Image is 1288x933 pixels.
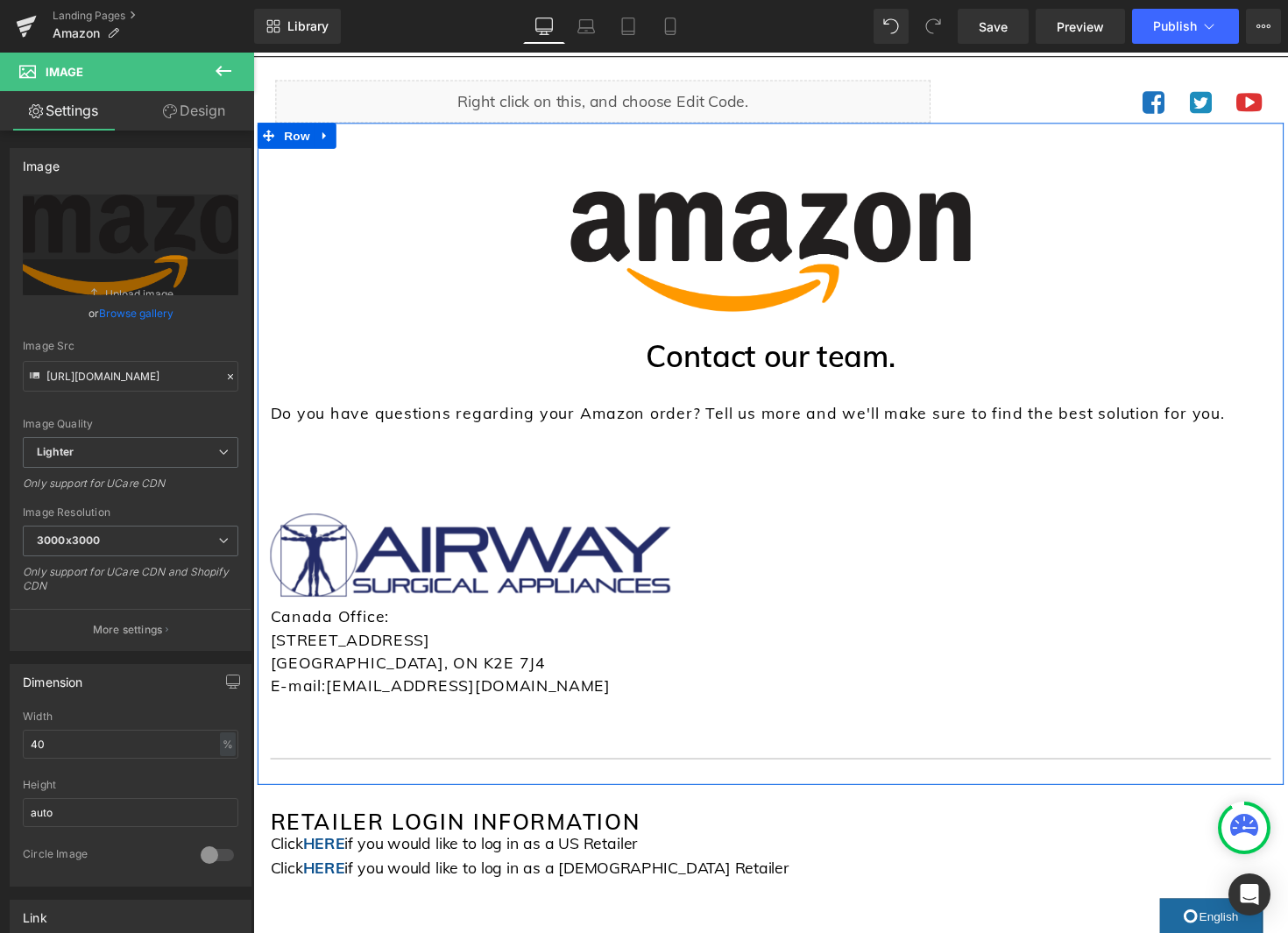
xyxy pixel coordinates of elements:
div: Width [23,710,238,723]
p: [GEOGRAPHIC_DATA], ON K2E 7J4 [18,613,1043,637]
h1: Contact our team. [18,296,1043,327]
a: Design [131,91,258,131]
a: Landing Pages [53,9,254,23]
button: Redo [916,9,951,44]
p: More settings [93,622,163,638]
button: Publish [1132,9,1239,44]
div: Link [23,901,47,925]
div: Image Quality [23,418,238,430]
div: Only support for UCare CDN and Shopify CDN [23,565,238,604]
input: auto [23,730,238,759]
div: Circle Image [23,847,183,866]
span: Library [287,18,329,34]
span: Click if you would like to log in as a US Retailer [18,800,394,820]
div: Image Resolution [23,506,238,519]
p: Canada Office: [18,566,1043,590]
b: 3000x3000 [37,534,100,547]
img: AIRWAY SURGICAL APPLIANCES LOGO [18,472,428,557]
a: HERE [51,800,94,820]
a: HERE [51,825,94,845]
button: Undo [874,9,909,44]
img: SAI THERAPEUTIC BRANDS LOGO [325,142,735,265]
div: Height [23,779,238,791]
a: Laptop [565,9,607,44]
div: Open Intercom Messenger [1228,873,1270,915]
span: Save [979,18,1008,36]
a: Desktop [523,9,565,44]
p: Do you have questions regarding your Amazon order? Tell us more and we'll make sure to find the b... [18,357,1043,383]
h2: Retailer LOGin Information [18,776,1043,798]
button: More settings [11,609,251,650]
a: English [929,866,1034,903]
a: Tablet [607,9,649,44]
div: Dimension [23,665,83,689]
p: [STREET_ADDRESS] [18,590,1043,613]
span: Amazon [53,26,100,40]
div: or [23,304,238,322]
button: More [1246,9,1281,44]
span: Image [46,65,83,79]
input: auto [23,798,238,827]
div: Image Src [23,340,238,352]
a: Expand / Collapse [62,72,85,98]
a: New Library [254,9,341,44]
a: Preview [1036,9,1125,44]
a: [EMAIL_ADDRESS][DOMAIN_NAME] [74,639,366,659]
p: Click if you would like to log in as a [DEMOGRAPHIC_DATA] Retailer [18,823,1043,849]
div: Image [23,149,60,173]
p: E-mail: [18,637,1043,661]
span: Preview [1057,18,1104,36]
span: Row [27,72,62,98]
div: % [220,732,236,756]
div: Only support for UCare CDN [23,477,238,502]
span: Publish [1153,19,1197,33]
a: Mobile [649,9,691,44]
a: Browse gallery [99,298,173,329]
input: Link [23,361,238,392]
b: Lighter [37,445,74,458]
